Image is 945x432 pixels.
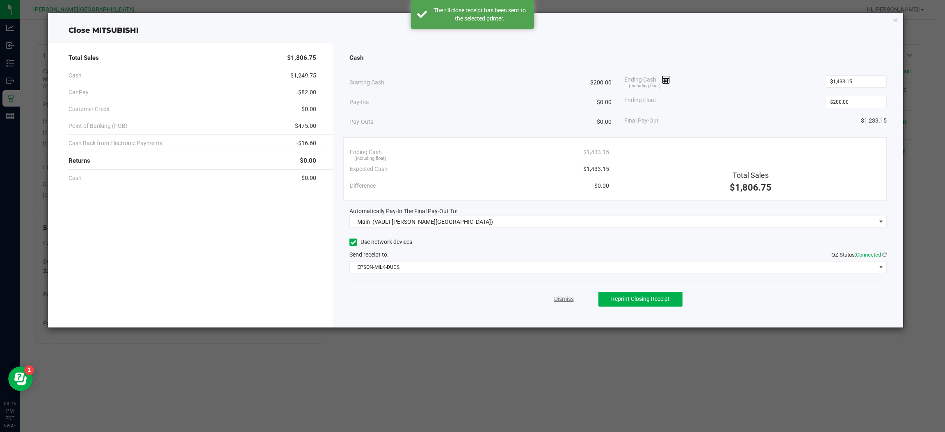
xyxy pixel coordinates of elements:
span: Connected [856,252,881,258]
div: Returns [68,152,316,170]
span: Total Sales [68,53,99,63]
span: $475.00 [295,122,316,130]
span: Pay-Ins [349,98,369,107]
span: Reprint Closing Receipt [611,296,670,302]
span: Pay-Outs [349,118,373,126]
span: Total Sales [733,171,769,180]
span: Main [357,218,370,225]
span: Cash Back from Electronic Payments [68,139,162,148]
iframe: Resource center [8,366,33,391]
iframe: Resource center unread badge [24,365,34,375]
span: $200.00 [590,78,612,87]
span: Point of Banking (POB) [68,122,128,130]
span: Difference [350,182,376,190]
span: $1,806.75 [287,53,316,63]
span: Starting Cash [349,78,384,87]
span: (VAULT-[PERSON_NAME][GEOGRAPHIC_DATA]) [372,218,493,225]
span: $0.00 [597,98,612,107]
div: Close MITSUBISHI [48,25,903,36]
span: $0.00 [301,105,316,114]
span: $0.00 [301,174,316,182]
span: (including float) [629,83,661,90]
span: $0.00 [597,118,612,126]
span: -$16.60 [297,139,316,148]
span: $0.00 [594,182,609,190]
span: $1,806.75 [730,182,772,193]
span: (including float) [354,155,386,162]
span: Ending Cash [624,75,670,88]
span: Expected Cash [350,165,388,173]
button: Reprint Closing Receipt [598,292,682,307]
div: The till close receipt has been sent to the selected printer. [431,6,528,23]
span: QZ Status: [831,252,887,258]
label: Use network devices [349,238,412,246]
span: $1,249.75 [290,71,316,80]
span: Customer Credit [68,105,110,114]
span: EPSON-MILK-DUDS [350,261,876,273]
span: Final Pay-Out [624,116,659,125]
span: $1,233.15 [861,116,887,125]
span: $0.00 [300,156,316,166]
span: Ending Cash [350,148,382,157]
span: $1,433.15 [583,148,609,157]
span: Automatically Pay-In The Final Pay-Out To: [349,208,457,214]
span: $82.00 [298,88,316,97]
span: Cash [68,71,82,80]
span: CanPay [68,88,89,97]
span: Cash [349,53,363,63]
a: Dismiss [554,295,574,303]
span: Cash [68,174,82,182]
span: Send receipt to: [349,251,388,258]
span: $1,433.15 [583,165,609,173]
span: Ending Float [624,96,656,108]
